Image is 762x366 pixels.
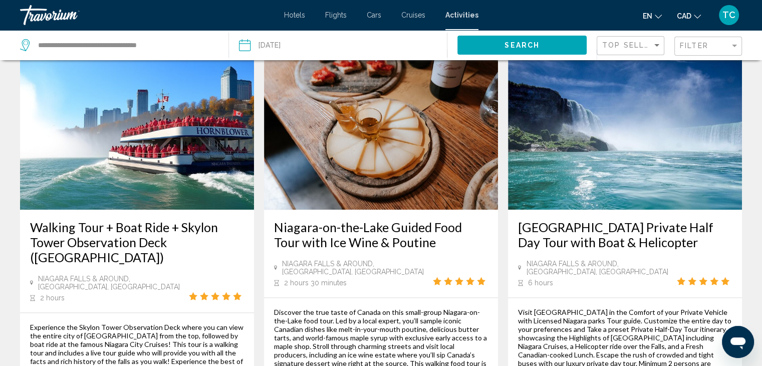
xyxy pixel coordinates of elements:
a: Travorium [20,5,274,25]
a: Niagara-on-the-Lake Guided Food Tour with Ice Wine & Poutine [274,220,488,250]
a: Cars [367,11,381,19]
img: 62.jpg [20,49,254,210]
button: Search [457,36,587,54]
button: Change currency [677,9,701,23]
mat-select: Sort by [602,42,661,50]
button: Date: Aug 30, 2025 [239,30,447,60]
button: Change language [643,9,662,23]
span: Niagara Falls & Around, [GEOGRAPHIC_DATA], [GEOGRAPHIC_DATA] [38,275,189,291]
a: Activities [445,11,478,19]
span: Search [504,42,540,50]
img: fa.jpg [264,49,498,210]
button: Filter [674,36,742,57]
span: Filter [680,42,708,50]
button: User Menu [716,5,742,26]
span: en [643,12,652,20]
a: Walking Tour + Boat Ride + Skylon Tower Observation Deck ([GEOGRAPHIC_DATA]) [30,220,244,265]
a: Cruises [401,11,425,19]
span: Niagara Falls & Around, [GEOGRAPHIC_DATA], [GEOGRAPHIC_DATA] [282,260,433,276]
span: 2 hours [40,294,65,302]
span: TC [722,10,735,20]
span: CAD [677,12,691,20]
a: Hotels [284,11,305,19]
iframe: Poga, lai palaistu ziņojumapmaiņas logu [722,326,754,358]
a: [GEOGRAPHIC_DATA] Private Half Day Tour with Boat & Helicopter [518,220,732,250]
span: 6 hours [528,279,553,287]
img: 6b.jpg [508,49,742,210]
a: Flights [325,11,347,19]
span: Top Sellers [602,41,660,49]
span: 2 hours 30 minutes [284,279,347,287]
span: Niagara Falls & Around, [GEOGRAPHIC_DATA], [GEOGRAPHIC_DATA] [526,260,677,276]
